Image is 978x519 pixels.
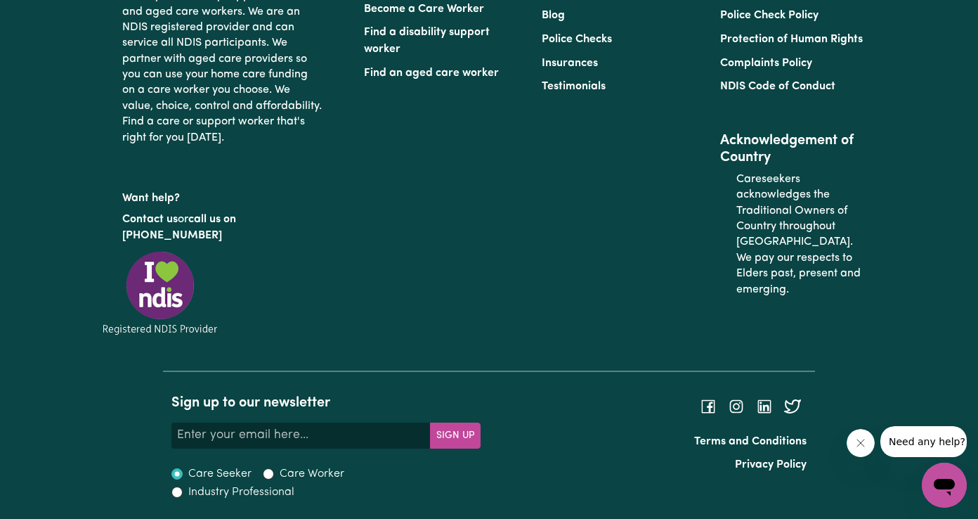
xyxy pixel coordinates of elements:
[784,401,801,412] a: Follow Careseekers on Twitter
[171,423,431,448] input: Enter your email here...
[847,429,875,457] iframe: Close message
[542,10,565,21] a: Blog
[171,395,481,411] h2: Sign up to our newsletter
[542,58,598,69] a: Insurances
[122,214,236,241] a: call us on [PHONE_NUMBER]
[736,166,865,303] p: Careseekers acknowledges the Traditional Owners of Country throughout [GEOGRAPHIC_DATA]. We pay o...
[735,459,807,470] a: Privacy Policy
[188,484,294,501] label: Industry Professional
[280,466,344,482] label: Care Worker
[922,463,967,508] iframe: Button to launch messaging window
[720,132,881,166] h2: Acknowledgement of Country
[122,206,322,249] p: or
[720,58,812,69] a: Complaints Policy
[756,401,773,412] a: Follow Careseekers on LinkedIn
[720,81,835,92] a: NDIS Code of Conduct
[694,436,807,447] a: Terms and Conditions
[430,423,481,448] button: Subscribe
[542,81,606,92] a: Testimonials
[700,401,717,412] a: Follow Careseekers on Facebook
[122,185,322,206] p: Want help?
[122,214,178,225] a: Contact us
[542,34,612,45] a: Police Checks
[720,10,819,21] a: Police Check Policy
[364,27,490,55] a: Find a disability support worker
[97,249,223,337] img: Registered NDIS provider
[720,34,863,45] a: Protection of Human Rights
[364,68,499,79] a: Find an aged care worker
[880,426,967,457] iframe: Message from company
[188,466,252,482] label: Care Seeker
[364,4,484,15] a: Become a Care Worker
[728,401,745,412] a: Follow Careseekers on Instagram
